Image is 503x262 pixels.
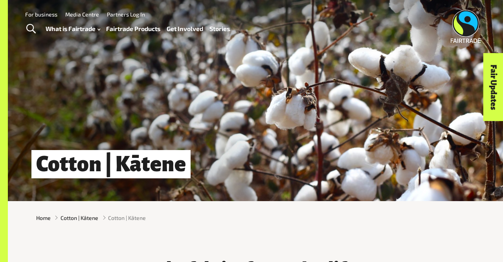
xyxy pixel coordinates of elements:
[46,23,100,34] a: What is Fairtrade
[107,11,145,18] a: Partners Log In
[31,150,191,178] h1: Cotton | Kātene
[36,214,51,222] a: Home
[106,23,160,34] a: Fairtrade Products
[61,214,98,222] a: Cotton | Kātene
[167,23,203,34] a: Get Involved
[21,19,40,39] a: Toggle Search
[108,214,146,222] span: Cotton | Kātene
[209,23,230,34] a: Stories
[451,10,481,43] img: Fairtrade Australia New Zealand logo
[65,11,99,18] a: Media Centre
[25,11,57,18] a: For business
